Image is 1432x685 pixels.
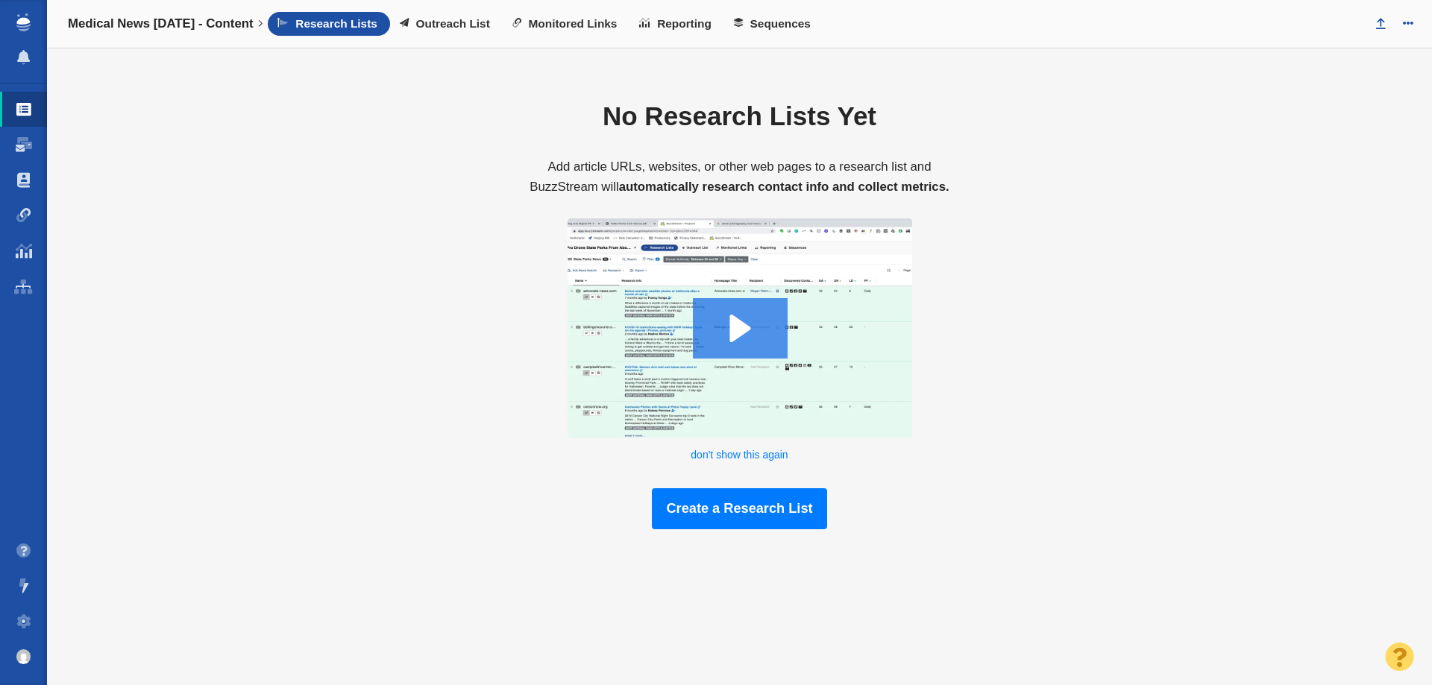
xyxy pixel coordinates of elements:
[521,157,959,198] p: Add article URLs, websites, or other web pages to a research list and BuzzStream will
[652,488,827,529] button: Create a Research List
[16,13,30,31] img: buzzstream_logo_iconsimple.png
[416,17,490,31] span: Outreach List
[657,17,712,31] span: Reporting
[529,17,618,31] span: Monitored Links
[268,12,389,36] a: Research Lists
[390,12,503,36] a: Outreach List
[619,180,949,194] strong: automatically research contact info and collect metrics.
[750,17,811,31] span: Sequences
[521,101,959,132] h1: No Research Lists Yet
[693,298,788,359] div: Play
[16,649,31,664] img: e993f40ed236f6fe77e44067b7a36b31
[68,16,254,31] h4: Medical News [DATE] - Content
[295,17,377,31] span: Research Lists
[503,12,630,36] a: Monitored Links
[691,449,788,461] a: don't show this again
[724,12,823,36] a: Sequences
[629,12,723,36] a: Reporting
